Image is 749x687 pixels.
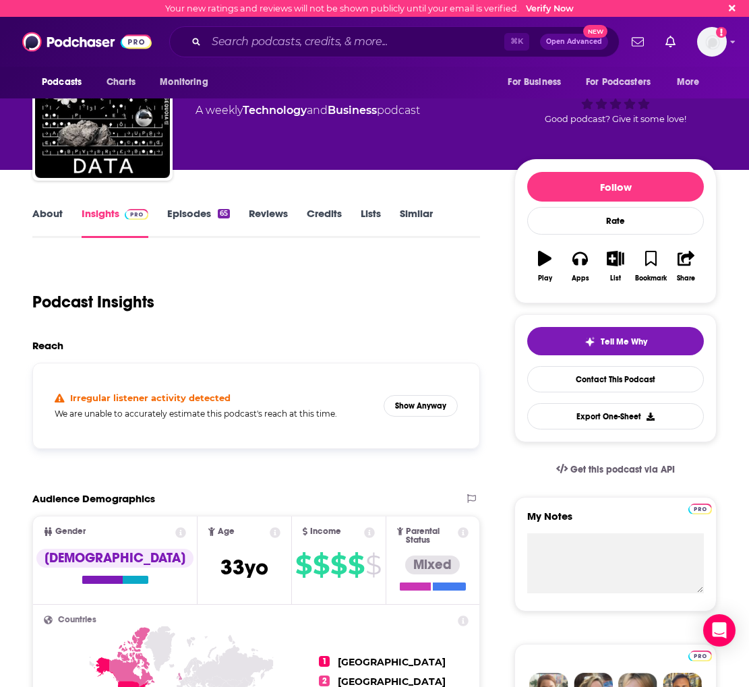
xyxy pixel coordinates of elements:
span: 1 [319,656,330,667]
span: Podcasts [42,73,82,92]
div: Open Intercom Messenger [703,614,736,647]
span: Open Advanced [546,38,602,45]
button: tell me why sparkleTell Me Why [527,327,704,355]
span: $ [365,554,381,576]
span: For Business [508,73,561,92]
button: Follow [527,172,704,202]
span: ⌘ K [504,33,529,51]
div: 65 [218,209,230,218]
img: Podchaser Pro [688,651,712,661]
a: Credits [307,207,342,238]
button: open menu [577,69,670,95]
button: open menu [498,69,578,95]
span: $ [295,554,311,576]
div: [DEMOGRAPHIC_DATA] [36,549,193,568]
button: Open AdvancedNew [540,34,608,50]
span: More [677,73,700,92]
label: My Notes [527,510,704,533]
span: Monitoring [160,73,208,92]
button: Show profile menu [697,27,727,57]
span: and [307,104,328,117]
span: Good podcast? Give it some love! [545,114,686,124]
button: Play [527,242,562,291]
div: Share [677,274,695,282]
button: Apps [562,242,597,291]
button: List [598,242,633,291]
a: Reviews [249,207,288,238]
button: Bookmark [633,242,668,291]
button: open menu [32,69,99,95]
a: Verify Now [526,3,574,13]
a: Episodes65 [167,207,230,238]
span: Tell Me Why [601,336,647,347]
a: Show notifications dropdown [626,30,649,53]
div: Rate [527,207,704,235]
input: Search podcasts, credits, & more... [206,31,504,53]
svg: Email not verified [716,27,727,38]
a: Technology [243,104,307,117]
span: 2 [319,676,330,686]
h2: Reach [32,339,63,352]
span: Gender [55,527,86,536]
img: Podchaser Pro [688,504,712,514]
button: Share [669,242,704,291]
a: Charts [98,69,144,95]
span: $ [313,554,329,576]
div: A weekly podcast [196,102,420,119]
a: Show notifications dropdown [660,30,681,53]
div: Play [538,274,552,282]
img: Podchaser - Follow, Share and Rate Podcasts [22,29,152,55]
a: InsightsPodchaser Pro [82,207,148,238]
button: Export One-Sheet [527,403,704,429]
a: Lists [361,207,381,238]
a: Business [328,104,377,117]
h2: Audience Demographics [32,492,155,505]
div: List [610,274,621,282]
span: $ [330,554,347,576]
a: Pro website [688,502,712,514]
a: Get this podcast via API [545,453,686,486]
h1: Podcast Insights [32,292,154,312]
img: tell me why sparkle [585,336,595,347]
button: open menu [667,69,717,95]
span: $ [348,554,364,576]
span: Income [310,527,341,536]
a: Pro website [688,649,712,661]
h5: We are unable to accurately estimate this podcast's reach at this time. [55,409,373,419]
img: Podchaser Pro [125,209,148,220]
a: Contact This Podcast [527,366,704,392]
div: Mixed [405,556,460,574]
button: Show Anyway [384,395,458,417]
div: Bookmark [635,274,667,282]
div: Your new ratings and reviews will not be shown publicly until your email is verified. [165,3,574,13]
span: For Podcasters [586,73,651,92]
a: About [32,207,63,238]
span: Get this podcast via API [570,464,675,475]
img: User Profile [697,27,727,57]
div: Search podcasts, credits, & more... [169,26,620,57]
div: Apps [572,274,589,282]
h4: Irregular listener activity detected [70,392,231,403]
a: Similar [400,207,433,238]
span: New [583,25,607,38]
span: 33 yo [220,554,268,580]
span: Parental Status [406,527,456,545]
img: Training Data [35,43,170,178]
span: Countries [58,616,96,624]
span: Age [218,527,235,536]
span: Logged in as charlottestone [697,27,727,57]
span: [GEOGRAPHIC_DATA] [338,656,446,668]
span: Charts [107,73,136,92]
button: open menu [150,69,225,95]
